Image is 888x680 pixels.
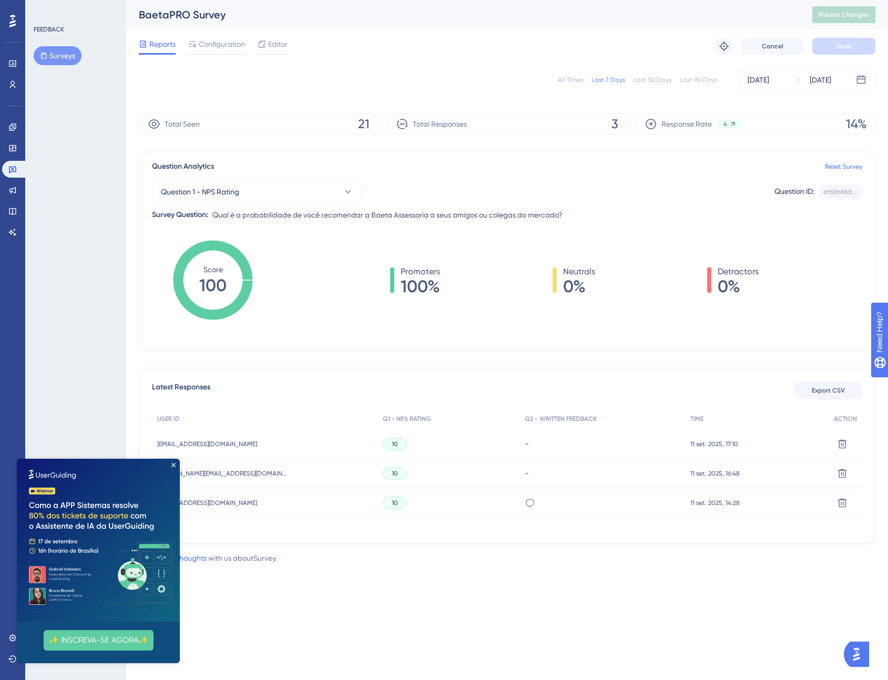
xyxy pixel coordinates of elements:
[834,415,857,423] span: ACTION
[718,265,759,278] span: Detractors
[34,46,81,65] button: Surveys
[152,160,214,173] span: Question Analytics
[846,116,866,132] span: 14%
[634,76,671,84] div: Last 30 Days
[212,209,563,221] span: Qual é a probabilidade de você recomendar a Baeta Assessoria a seus amigos ou colegas do mercado?
[680,76,718,84] div: Last 90 Days
[690,440,738,448] span: 11 set. 2025, 17:10
[25,3,66,15] span: Need Help?
[836,42,851,50] span: Save
[392,469,398,478] span: 10
[401,278,440,295] span: 100%
[762,42,783,50] span: Cancel
[591,76,625,84] div: Last 7 Days
[392,499,398,507] span: 10
[812,386,845,395] span: Export CSV
[810,74,831,86] div: [DATE]
[157,499,257,507] span: [EMAIL_ADDRESS][DOMAIN_NAME]
[525,439,680,449] div: -
[157,440,257,448] span: [EMAIL_ADDRESS][DOMAIN_NAME]
[819,11,869,19] span: Publish Changes
[401,265,440,278] span: Promoters
[812,6,875,23] button: Publish Changes
[383,415,431,423] span: Q1 - NPS RATING
[525,415,597,423] span: Q2 - WRITTEN FEEDBACK
[690,469,740,478] span: 11 set. 2025, 16:48
[774,185,814,199] div: Question ID:
[563,265,595,278] span: Neutrals
[690,499,740,507] span: 11 set. 2025, 14:28
[690,415,703,423] span: TIME
[611,116,618,132] span: 3
[812,38,875,55] button: Save
[413,118,467,130] span: Total Responses
[563,278,595,295] span: 0%
[203,265,223,274] tspan: Score
[823,188,858,196] div: ef60b8bb...
[165,118,200,130] span: Total Seen
[844,638,875,670] iframe: UserGuiding AI Assistant Launcher
[268,38,288,50] span: Editor
[34,25,64,34] div: FEEDBACK
[558,76,583,84] div: All Times
[152,181,362,202] button: Question 1 - NPS Rating
[157,415,180,423] span: USER ID
[748,74,769,86] div: [DATE]
[139,7,786,22] div: BaetaPRO Survey
[392,440,398,448] span: 10
[157,469,289,478] span: [PERSON_NAME][EMAIL_ADDRESS][DOMAIN_NAME]
[149,38,176,50] span: Reports
[358,116,370,132] span: 21
[155,4,159,8] div: Close Preview
[152,209,208,221] div: Survey Question:
[794,382,862,399] button: Export CSV
[27,171,137,192] button: ✨ INSCREVA-SE AGORA✨
[525,468,680,478] div: -
[718,278,759,295] span: 0%
[199,38,245,50] span: Configuration
[199,275,227,295] tspan: 100
[741,38,804,55] button: Cancel
[661,118,712,130] span: Response Rate
[161,186,239,198] span: Question 1 - NPS Rating
[152,381,210,400] span: Latest Responses
[723,120,727,128] span: 4
[825,162,862,171] a: Reset Survey
[139,552,277,564] div: with us about Survey .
